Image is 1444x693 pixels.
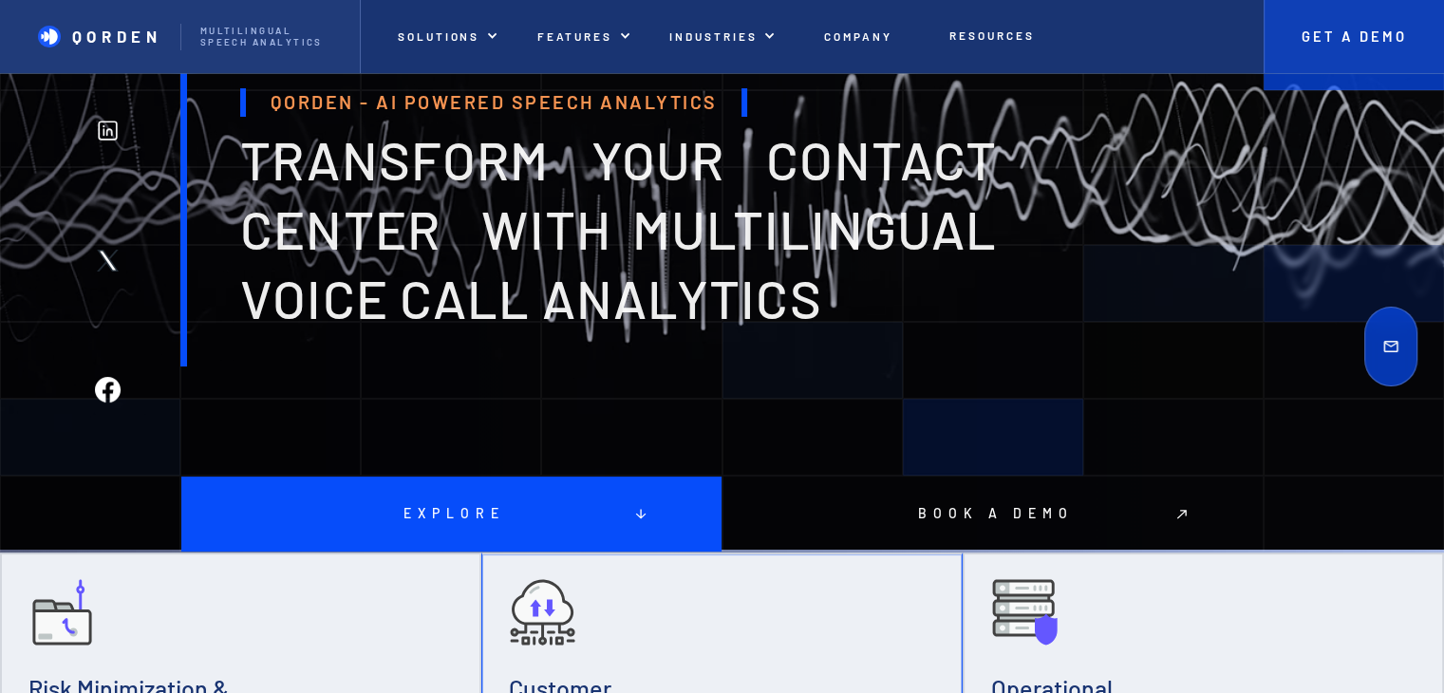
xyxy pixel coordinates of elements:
span: transform your contact center with multilingual voice Call analytics [240,127,997,329]
p: Solutions [398,29,479,43]
img: Linkedin [95,118,121,143]
img: Twitter [95,248,121,273]
p: Multilingual Speech analytics [200,26,341,48]
p: Resources [949,28,1034,42]
a: Explore [181,477,721,552]
p: INDUSTRIES [669,29,757,43]
p: Get A Demo [1283,28,1425,46]
h1: Qorden - AI Powered Speech Analytics [240,88,747,116]
p: features [537,29,613,43]
p: Company [824,29,892,43]
p: Book a demo [911,506,1074,522]
img: Facebook [95,377,121,403]
p: Qorden [72,27,162,46]
p: Explore [397,506,505,522]
a: Book a demo [723,477,1263,552]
